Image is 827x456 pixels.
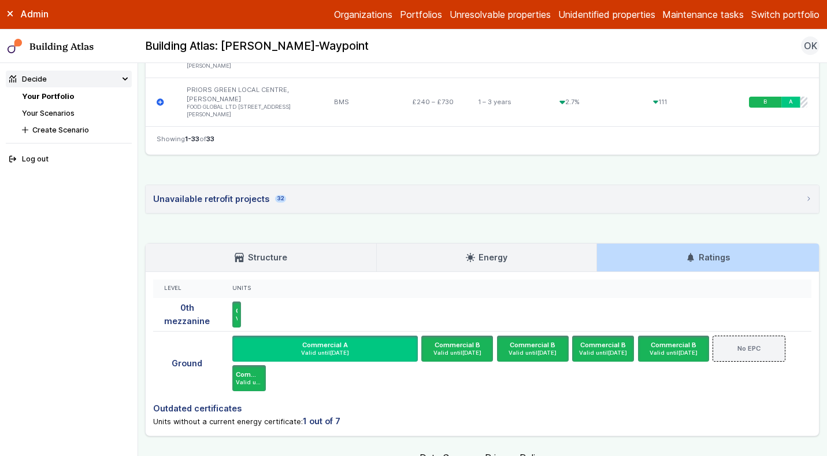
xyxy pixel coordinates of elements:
button: OK [801,36,819,55]
a: Ratings [597,244,819,271]
a: Your Scenarios [22,109,75,117]
p: Units without a current energy certificate: [153,415,811,428]
button: Create Scenario [18,122,132,138]
span: 33 [206,135,214,143]
div: Unavailable retrofit projects [153,193,286,205]
button: Switch portfolio [751,8,819,21]
div: Decide [9,73,47,84]
a: Your Portfolio [22,92,74,101]
h3: Energy [466,251,507,264]
div: PRIORS GREEN LOCAL CENTRE, [PERSON_NAME] [175,78,323,126]
h6: Commercial B [236,306,238,315]
a: Structure [146,244,376,271]
div: Level [164,285,210,292]
img: main-0bbd2752.svg [8,39,23,54]
span: A [789,98,793,106]
span: 1-33 [185,135,199,143]
a: Unidentified properties [558,8,655,21]
span: Valid until [236,315,238,323]
h6: Commercial B [435,340,480,350]
span: Valid until [576,350,631,357]
a: Portfolios [400,8,442,21]
span: B [763,98,767,106]
time: [DATE] [462,350,481,356]
div: 1 – 3 years [467,78,548,126]
span: 1 out of 7 [303,416,340,426]
time: [DATE] [608,350,627,356]
div: 2.7% [548,78,641,126]
div: 0th mezzanine [153,298,221,332]
h2: Building Atlas: [PERSON_NAME]-Waypoint [145,39,369,54]
span: Valid until [641,350,705,357]
span: Valid until [236,350,414,357]
a: Energy [377,244,596,271]
button: Log out [6,151,132,168]
span: Valid until [425,350,489,357]
a: Organizations [334,8,392,21]
span: 32 [275,195,286,203]
a: Unresolvable properties [450,8,551,21]
h4: Outdated certificates [153,402,811,415]
div: Units [232,285,801,292]
a: Maintenance tasks [662,8,744,21]
div: BMS [323,78,400,126]
h6: No EPC [737,344,761,353]
div: £240 – £730 [401,78,467,126]
span: OK [804,39,817,53]
h6: Commercial B [651,340,696,350]
span: Valid until [236,379,262,387]
div: 111 [642,78,738,126]
span: Valid until [500,350,565,357]
h6: Commercial B [580,340,626,350]
span: Showing of [157,134,214,144]
nav: Table navigation [146,126,819,155]
h3: Ratings [686,251,730,264]
time: [DATE] [537,350,557,356]
h6: Commercial A [302,340,348,350]
li: FOOD GLOBAL LTD [STREET_ADDRESS][PERSON_NAME] [187,104,312,119]
time: [DATE] [330,350,349,356]
h3: Structure [235,251,287,264]
h6: Commercial B [510,340,555,350]
summary: Unavailable retrofit projects32 [146,185,819,213]
div: Ground [153,332,221,395]
h6: Commercial B [236,370,262,379]
time: [DATE] [678,350,698,356]
summary: Decide [6,71,132,87]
